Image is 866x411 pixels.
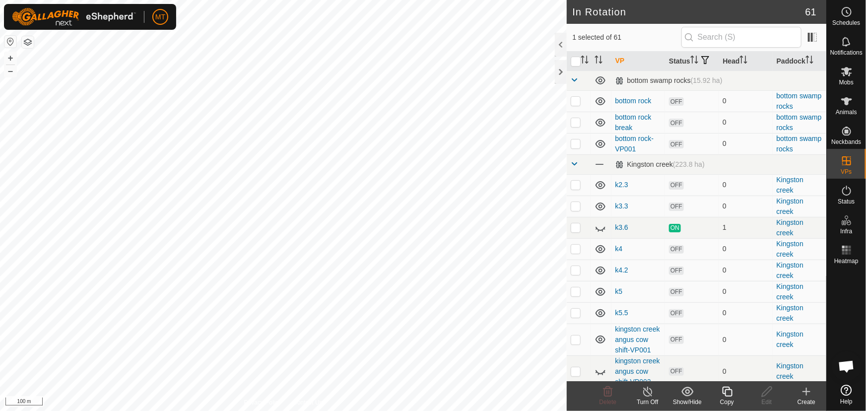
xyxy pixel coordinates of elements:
span: 61 [805,4,816,19]
span: OFF [669,119,684,127]
span: Animals [836,109,857,115]
a: bottom rock-VP001 [615,135,654,153]
input: Search (S) [681,27,801,48]
span: OFF [669,97,684,106]
a: bottom rock [615,97,652,105]
td: 0 [719,90,772,112]
a: k5 [615,287,623,295]
span: Heatmap [834,258,859,264]
span: MT [155,12,165,22]
a: Kingston creek [777,330,803,348]
a: k4.2 [615,266,628,274]
th: Paddock [773,52,826,71]
span: Neckbands [831,139,861,145]
td: 1 [719,217,772,238]
div: Turn Off [628,398,667,407]
span: Mobs [839,79,854,85]
div: Edit [747,398,787,407]
div: bottom swamp rocks [615,76,723,85]
button: – [4,65,16,77]
div: Show/Hide [667,398,707,407]
th: VP [611,52,665,71]
th: Status [665,52,719,71]
span: ON [669,224,681,232]
a: k4 [615,245,623,253]
span: Notifications [830,50,863,56]
a: Kingston creek [777,240,803,258]
a: Contact Us [293,398,322,407]
td: 0 [719,196,772,217]
a: k3.6 [615,223,628,231]
td: 0 [719,112,772,133]
h2: In Rotation [573,6,805,18]
a: Kingston creek [777,218,803,237]
button: + [4,52,16,64]
a: bottom swamp rocks [777,113,822,132]
span: OFF [669,367,684,376]
a: bottom swamp rocks [777,92,822,110]
td: 0 [719,302,772,324]
button: Reset Map [4,36,16,48]
td: 0 [719,355,772,387]
div: Kingston creek [615,160,705,169]
span: VPs [841,169,852,175]
span: 1 selected of 61 [573,32,681,43]
img: Gallagher Logo [12,8,136,26]
p-sorticon: Activate to sort [595,57,602,65]
p-sorticon: Activate to sort [690,57,698,65]
span: OFF [669,203,684,211]
span: OFF [669,288,684,296]
span: OFF [669,245,684,254]
a: k5.5 [615,309,628,317]
span: Delete [600,399,617,406]
a: Kingston creek [777,282,803,301]
td: 0 [719,324,772,355]
a: Kingston creek [777,197,803,215]
span: Schedules [832,20,860,26]
td: 0 [719,133,772,154]
span: Infra [840,228,852,234]
td: 0 [719,174,772,196]
a: bottom rock break [615,113,652,132]
p-sorticon: Activate to sort [805,57,813,65]
span: (223.8 ha) [673,160,705,168]
a: Kingston creek [777,261,803,279]
td: 0 [719,281,772,302]
span: OFF [669,309,684,318]
span: Help [840,399,853,405]
a: Help [827,381,866,409]
p-sorticon: Activate to sort [581,57,589,65]
span: Status [838,199,855,205]
div: Open chat [832,351,862,381]
button: Map Layers [22,36,34,48]
a: Kingston creek [777,176,803,194]
a: kingston creek angus cow shift-VP001 [615,325,660,354]
th: Head [719,52,772,71]
p-sorticon: Activate to sort [739,57,747,65]
span: OFF [669,336,684,344]
span: OFF [669,181,684,190]
a: Kingston creek [777,362,803,380]
a: bottom swamp rocks [777,135,822,153]
a: Kingston creek [777,304,803,322]
span: OFF [669,267,684,275]
a: k2.3 [615,181,628,189]
td: 0 [719,260,772,281]
span: (15.92 ha) [691,76,723,84]
td: 0 [719,238,772,260]
a: Privacy Policy [244,398,281,407]
span: OFF [669,140,684,148]
a: k3.3 [615,202,628,210]
div: Copy [707,398,747,407]
a: kingston creek angus cow shift-VP002 [615,357,660,386]
div: Create [787,398,826,407]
